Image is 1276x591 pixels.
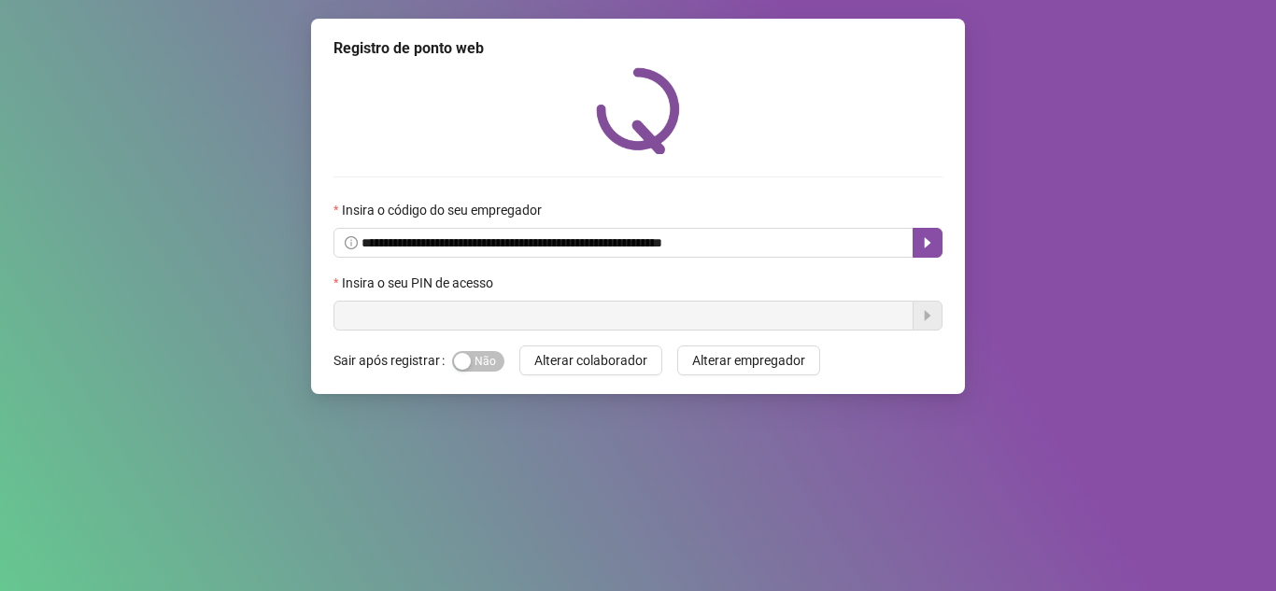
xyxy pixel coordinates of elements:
label: Insira o seu PIN de acesso [333,273,505,293]
button: Alterar empregador [677,345,820,375]
label: Insira o código do seu empregador [333,200,554,220]
span: Alterar empregador [692,350,805,371]
div: Registro de ponto web [333,37,943,60]
button: Alterar colaborador [519,345,662,375]
img: QRPoint [596,67,680,154]
label: Sair após registrar [333,345,452,375]
span: caret-right [920,235,935,250]
span: info-circle [345,236,358,249]
span: Alterar colaborador [534,350,647,371]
